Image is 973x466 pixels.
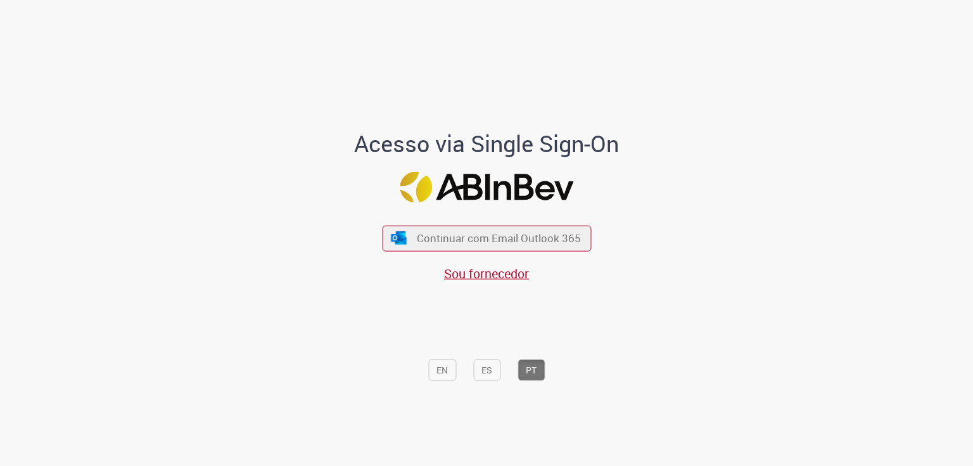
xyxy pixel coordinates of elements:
[417,231,581,245] span: Continuar com Email Outlook 365
[311,131,663,157] h1: Acesso via Single Sign-On
[444,265,529,282] a: Sou fornecedor
[428,359,456,381] button: EN
[382,225,591,251] button: ícone Azure/Microsoft 360 Continuar com Email Outlook 365
[400,172,573,203] img: Logo ABInBev
[390,231,408,245] img: ícone Azure/Microsoft 360
[473,359,500,381] button: ES
[518,359,545,381] button: PT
